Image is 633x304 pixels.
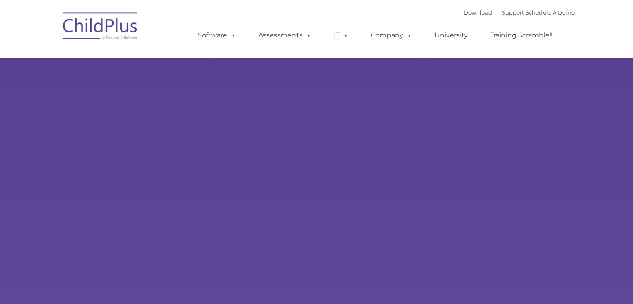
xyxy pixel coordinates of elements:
a: University [426,27,476,44]
a: Assessments [250,27,320,44]
img: ChildPlus by Procare Solutions [59,7,142,48]
a: Support [502,9,524,16]
a: IT [325,27,357,44]
a: Training Scramble!! [482,27,561,44]
a: Company [362,27,421,44]
a: Download [464,9,492,16]
font: | [464,9,575,16]
a: Schedule A Demo [526,9,575,16]
a: Software [189,27,245,44]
